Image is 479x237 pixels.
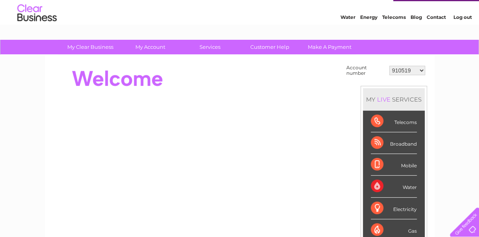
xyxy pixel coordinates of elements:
[58,40,123,54] a: My Clear Business
[340,33,355,39] a: Water
[178,40,242,54] a: Services
[118,40,183,54] a: My Account
[411,33,422,39] a: Blog
[375,96,392,103] div: LIVE
[237,40,302,54] a: Customer Help
[363,88,425,111] div: MY SERVICES
[427,33,446,39] a: Contact
[453,33,472,39] a: Log out
[371,176,417,197] div: Water
[344,63,387,78] td: Account number
[17,20,57,44] img: logo.png
[371,111,417,132] div: Telecoms
[297,40,362,54] a: Make A Payment
[331,4,385,14] a: 0333 014 3131
[360,33,377,39] a: Energy
[54,4,426,38] div: Clear Business is a trading name of Verastar Limited (registered in [GEOGRAPHIC_DATA] No. 3667643...
[371,198,417,219] div: Electricity
[371,154,417,176] div: Mobile
[371,132,417,154] div: Broadband
[382,33,406,39] a: Telecoms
